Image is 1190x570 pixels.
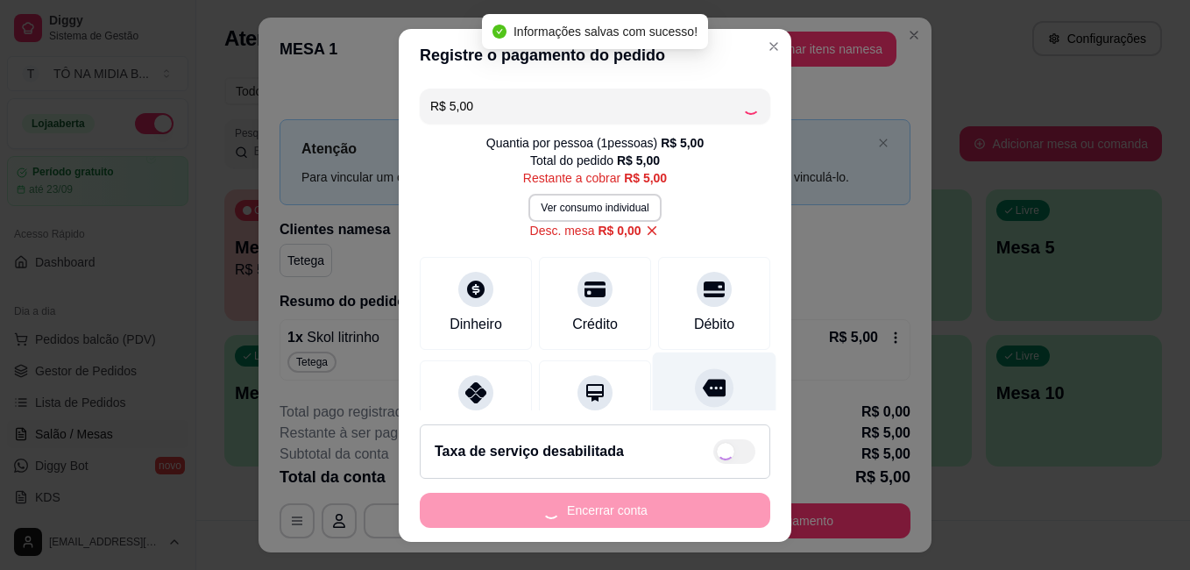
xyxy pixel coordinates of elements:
[661,134,704,152] div: R$ 5,00
[694,314,734,335] div: Débito
[760,32,788,61] button: Close
[399,29,791,82] header: Registre o pagamento do pedido
[598,222,641,239] span: R$ 0,00
[523,169,667,187] div: Restante a cobrar
[617,152,660,169] div: R$ 5,00
[486,134,704,152] div: Quantia por pessoa ( 1 pessoas)
[572,314,618,335] div: Crédito
[742,97,760,115] div: Loading
[430,89,742,124] input: Ex.: hambúrguer de cordeiro
[624,169,667,187] div: R$ 5,00
[528,194,661,222] button: Ver consumo individual
[530,222,641,239] p: Desc. mesa
[492,25,506,39] span: check-circle
[514,25,698,39] span: Informações salvas com sucesso!
[530,152,660,169] div: Total do pedido
[435,441,624,462] h2: Taxa de serviço desabilitada
[450,314,502,335] div: Dinheiro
